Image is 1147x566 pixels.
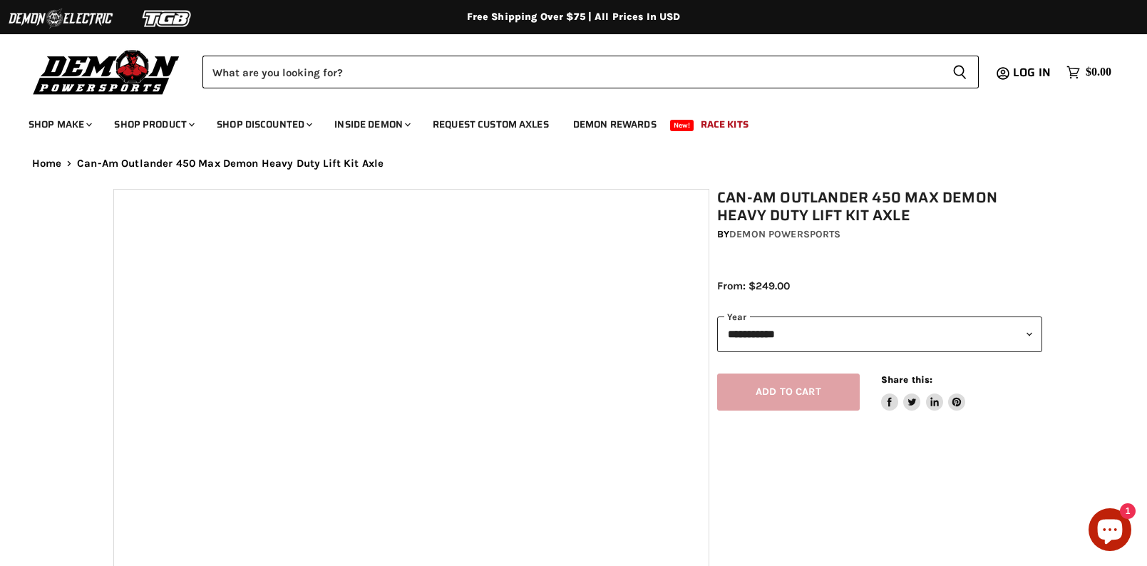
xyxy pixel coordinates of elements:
[77,158,384,170] span: Can-Am Outlander 450 Max Demon Heavy Duty Lift Kit Axle
[717,227,1042,242] div: by
[941,56,979,88] button: Search
[324,110,419,139] a: Inside Demon
[202,56,979,88] form: Product
[4,11,1144,24] div: Free Shipping Over $75 | All Prices In USD
[114,5,221,32] img: TGB Logo 2
[670,120,694,131] span: New!
[1059,62,1118,83] a: $0.00
[32,158,62,170] a: Home
[7,5,114,32] img: Demon Electric Logo 2
[103,110,203,139] a: Shop Product
[1013,63,1051,81] span: Log in
[562,110,667,139] a: Demon Rewards
[690,110,759,139] a: Race Kits
[729,228,840,240] a: Demon Powersports
[29,46,185,97] img: Demon Powersports
[202,56,941,88] input: Search
[881,374,932,385] span: Share this:
[4,158,1144,170] nav: Breadcrumbs
[717,189,1042,225] h1: Can-Am Outlander 450 Max Demon Heavy Duty Lift Kit Axle
[206,110,321,139] a: Shop Discounted
[717,279,790,292] span: From: $249.00
[1086,66,1111,79] span: $0.00
[1007,66,1059,79] a: Log in
[1084,508,1136,555] inbox-online-store-chat: Shopify online store chat
[717,317,1042,351] select: year
[422,110,560,139] a: Request Custom Axles
[18,104,1108,139] ul: Main menu
[18,110,101,139] a: Shop Make
[881,374,966,411] aside: Share this:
